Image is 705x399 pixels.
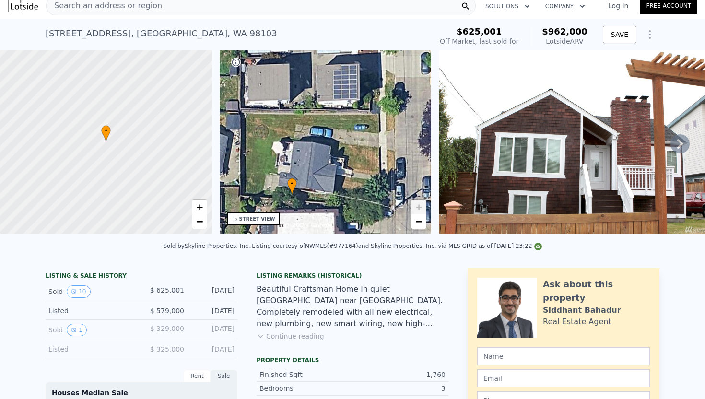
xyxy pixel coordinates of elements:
[67,324,87,336] button: View historical data
[411,214,426,229] a: Zoom out
[48,306,134,316] div: Listed
[150,307,184,315] span: $ 579,000
[440,36,518,46] div: Off Market, last sold for
[259,370,352,379] div: Finished Sqft
[542,36,587,46] div: Lotside ARV
[192,344,235,354] div: [DATE]
[252,243,541,249] div: Listing courtesy of NWMLS (#977164) and Skyline Properties, Inc. via MLS GRID as of [DATE] 23:22
[416,215,422,227] span: −
[287,179,297,188] span: •
[411,200,426,214] a: Zoom in
[101,127,111,135] span: •
[543,305,621,316] div: Siddhant Bahadur
[534,243,542,250] img: NWMLS Logo
[257,331,324,341] button: Continue reading
[46,27,277,40] div: [STREET_ADDRESS] , [GEOGRAPHIC_DATA] , WA 98103
[196,215,202,227] span: −
[597,1,640,11] a: Log In
[150,325,184,332] span: $ 329,000
[543,278,650,305] div: Ask about this property
[196,201,202,213] span: +
[257,272,448,280] div: Listing Remarks (Historical)
[150,286,184,294] span: $ 625,001
[192,324,235,336] div: [DATE]
[543,316,611,328] div: Real Estate Agent
[416,201,422,213] span: +
[52,388,231,398] div: Houses Median Sale
[163,243,252,249] div: Sold by Skyline Properties, Inc. .
[640,25,659,44] button: Show Options
[542,26,587,36] span: $962,000
[192,200,207,214] a: Zoom in
[48,324,134,336] div: Sold
[192,285,235,298] div: [DATE]
[48,344,134,354] div: Listed
[257,283,448,329] div: Beautiful Craftsman Home in quiet [GEOGRAPHIC_DATA] near [GEOGRAPHIC_DATA]. Completely remodeled ...
[150,345,184,353] span: $ 325,000
[192,214,207,229] a: Zoom out
[287,178,297,195] div: •
[46,272,237,282] div: LISTING & SALE HISTORY
[603,26,636,43] button: SAVE
[352,384,446,393] div: 3
[352,370,446,379] div: 1,760
[257,356,448,364] div: Property details
[67,285,90,298] button: View historical data
[192,306,235,316] div: [DATE]
[184,370,211,382] div: Rent
[477,347,650,365] input: Name
[101,125,111,142] div: •
[477,369,650,387] input: Email
[457,26,502,36] span: $625,001
[211,370,237,382] div: Sale
[259,384,352,393] div: Bedrooms
[239,215,275,223] div: STREET VIEW
[48,285,134,298] div: Sold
